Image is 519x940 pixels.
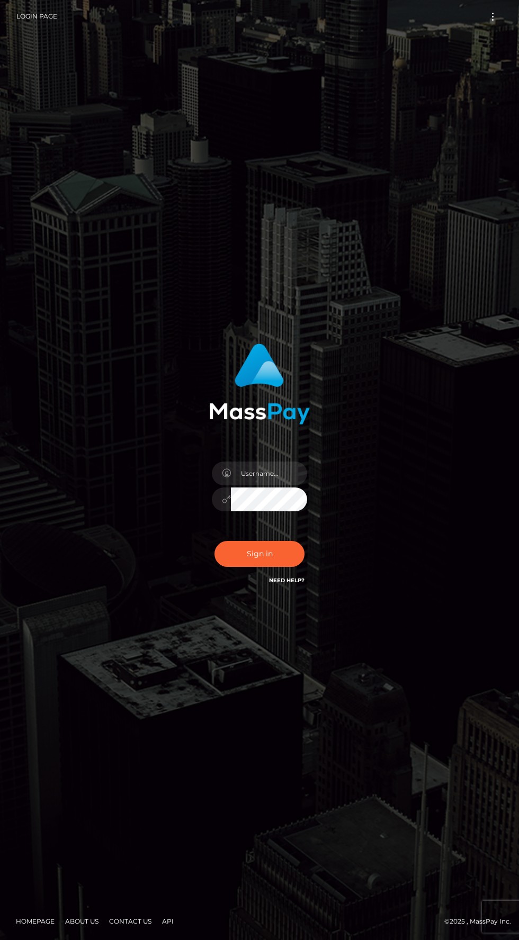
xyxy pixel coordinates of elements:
a: About Us [61,913,103,929]
a: Need Help? [269,577,305,584]
a: Login Page [16,5,57,28]
a: Homepage [12,913,59,929]
button: Toggle navigation [483,10,503,24]
button: Sign in [214,541,305,567]
a: Contact Us [105,913,156,929]
input: Username... [231,462,307,485]
a: API [158,913,178,929]
img: MassPay Login [209,344,310,424]
div: © 2025 , MassPay Inc. [8,916,511,927]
